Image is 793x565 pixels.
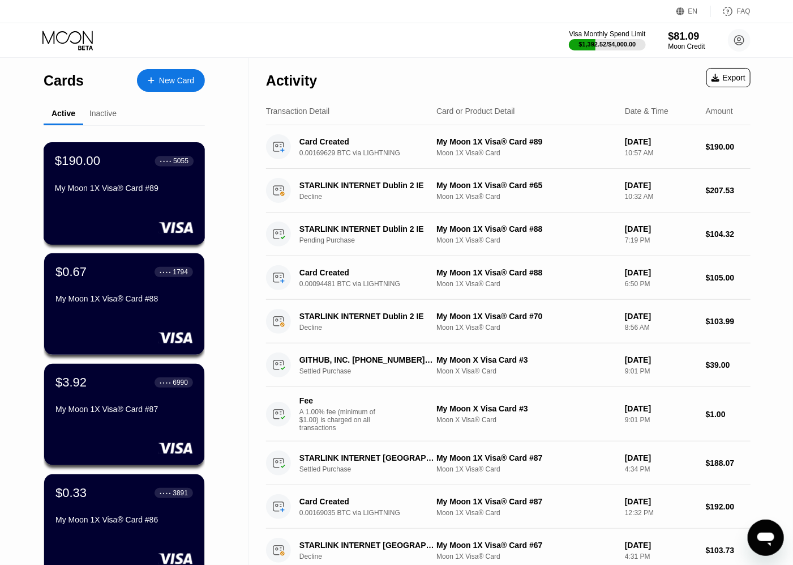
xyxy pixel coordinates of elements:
[569,30,645,38] div: Visa Monthly Spend Limit
[299,280,445,288] div: 0.00094481 BTC via LIGHTNING
[625,193,697,201] div: 10:32 AM
[436,355,616,364] div: My Moon X Visa Card #3
[299,193,445,201] div: Decline
[299,236,445,244] div: Pending Purchase
[299,355,435,364] div: GITHUB, INC. [PHONE_NUMBER] US
[625,280,697,288] div: 6:50 PM
[436,107,515,116] div: Card or Product Detail
[436,324,616,332] div: Moon 1X Visa® Card
[625,367,697,375] div: 9:01 PM
[706,230,751,239] div: $104.32
[625,107,668,116] div: Date & Time
[173,268,188,276] div: 1794
[299,367,445,375] div: Settled Purchase
[625,404,697,413] div: [DATE]
[299,453,435,462] div: STARLINK INTERNET [GEOGRAPHIC_DATA] IE
[706,107,733,116] div: Amount
[436,236,616,244] div: Moon 1X Visa® Card
[579,41,636,48] div: $1,392.52 / $4,000.00
[159,76,194,86] div: New Card
[625,224,697,233] div: [DATE]
[266,300,751,343] div: STARLINK INTERNET Dublin 2 IEDeclineMy Moon 1X Visa® Card #70Moon 1X Visa® Card[DATE]8:56 AM$103.99
[266,441,751,485] div: STARLINK INTERNET [GEOGRAPHIC_DATA] IESettled PurchaseMy Moon 1X Visa® Card #87Moon 1X Visa® Card...
[436,497,616,506] div: My Moon 1X Visa® Card #87
[625,137,697,146] div: [DATE]
[55,515,193,524] div: My Moon 1X Visa® Card #86
[711,6,751,17] div: FAQ
[266,213,751,256] div: STARLINK INTERNET Dublin 2 IEPending PurchaseMy Moon 1X Visa® Card #88Moon 1X Visa® Card[DATE]7:1...
[266,485,751,529] div: Card Created0.00169035 BTC via LIGHTNINGMy Moon 1X Visa® Card #87Moon 1X Visa® Card[DATE]12:32 PM...
[55,184,194,193] div: My Moon 1X Visa® Card #89
[625,181,697,190] div: [DATE]
[436,224,616,233] div: My Moon 1X Visa® Card #88
[44,364,204,465] div: $3.92● ● ● ●6990My Moon 1X Visa® Card #87
[436,509,616,517] div: Moon 1X Visa® Card
[625,355,697,364] div: [DATE]
[299,181,435,190] div: STARLINK INTERNET Dublin 2 IE
[668,43,705,50] div: Moon Credit
[668,31,705,43] div: $81.09
[706,273,751,282] div: $105.00
[44,143,204,244] div: $190.00● ● ● ●5055My Moon 1X Visa® Card #89
[44,73,84,89] div: Cards
[625,541,697,550] div: [DATE]
[89,109,117,118] div: Inactive
[266,387,751,441] div: FeeA 1.00% fee (minimum of $1.00) is charged on all transactionsMy Moon X Visa Card #3Moon X Visa...
[706,410,751,419] div: $1.00
[569,30,645,50] div: Visa Monthly Spend Limit$1,392.52/$4,000.00
[436,181,616,190] div: My Moon 1X Visa® Card #65
[688,7,698,15] div: EN
[625,465,697,473] div: 4:34 PM
[625,268,697,277] div: [DATE]
[299,137,435,146] div: Card Created
[55,486,87,500] div: $0.33
[173,379,188,386] div: 6990
[173,157,188,165] div: 5055
[266,256,751,300] div: Card Created0.00094481 BTC via LIGHTNINGMy Moon 1X Visa® Card #88Moon 1X Visa® Card[DATE]6:50 PM$...
[625,416,697,424] div: 9:01 PM
[55,265,87,279] div: $0.67
[52,109,75,118] div: Active
[266,73,317,89] div: Activity
[436,553,616,560] div: Moon 1X Visa® Card
[625,236,697,244] div: 7:19 PM
[299,541,435,550] div: STARLINK INTERNET [GEOGRAPHIC_DATA] IE
[436,280,616,288] div: Moon 1X Visa® Card
[706,142,751,151] div: $190.00
[160,159,172,163] div: ● ● ● ●
[299,324,445,332] div: Decline
[299,149,445,157] div: 0.00169629 BTC via LIGHTNING
[160,381,171,384] div: ● ● ● ●
[55,294,193,303] div: My Moon 1X Visa® Card #88
[436,268,616,277] div: My Moon 1X Visa® Card #88
[625,312,697,321] div: [DATE]
[706,546,751,555] div: $103.73
[436,312,616,321] div: My Moon 1X Visa® Card #70
[266,169,751,213] div: STARLINK INTERNET Dublin 2 IEDeclineMy Moon 1X Visa® Card #65Moon 1X Visa® Card[DATE]10:32 AM$207.53
[436,541,616,550] div: My Moon 1X Visa® Card #67
[299,224,435,233] div: STARLINK INTERNET Dublin 2 IE
[625,324,697,332] div: 8:56 AM
[299,497,435,506] div: Card Created
[737,7,751,15] div: FAQ
[299,408,384,432] div: A 1.00% fee (minimum of $1.00) is charged on all transactions
[436,453,616,462] div: My Moon 1X Visa® Card #87
[266,107,329,116] div: Transaction Detail
[436,465,616,473] div: Moon 1X Visa® Card
[266,343,751,387] div: GITHUB, INC. [PHONE_NUMBER] USSettled PurchaseMy Moon X Visa Card #3Moon X Visa® Card[DATE]9:01 P...
[625,497,697,506] div: [DATE]
[706,458,751,468] div: $188.07
[173,489,188,497] div: 3891
[299,312,435,321] div: STARLINK INTERNET Dublin 2 IE
[706,502,751,511] div: $192.00
[625,553,697,560] div: 4:31 PM
[625,509,697,517] div: 12:32 PM
[436,193,616,201] div: Moon 1X Visa® Card
[676,6,711,17] div: EN
[55,375,87,390] div: $3.92
[160,270,171,274] div: ● ● ● ●
[299,509,445,517] div: 0.00169035 BTC via LIGHTNING
[299,396,379,405] div: Fee
[436,404,616,413] div: My Moon X Visa Card #3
